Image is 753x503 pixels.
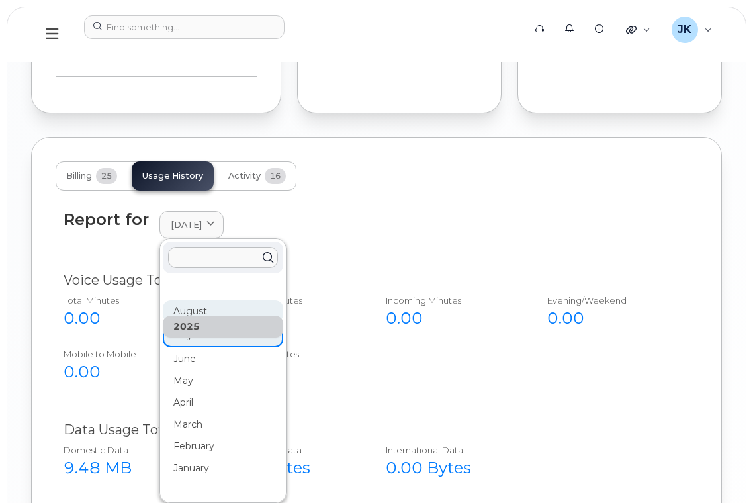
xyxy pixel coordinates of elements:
[64,295,196,307] div: Total Minutes
[163,316,283,338] div: 2025
[66,171,92,181] span: Billing
[163,457,283,479] div: January
[163,348,283,370] div: June
[64,420,689,439] div: Data Usage Total $0.00
[64,271,689,290] div: Voice Usage Total $0.00
[617,17,660,43] div: Quicklinks
[225,444,357,457] div: NA Roaming Data
[64,444,196,457] div: Domestic Data
[84,15,285,39] input: Find something...
[386,295,518,307] div: Incoming Minutes
[163,370,283,392] div: May
[386,307,518,330] div: 0.00
[163,300,283,322] div: August
[163,392,283,414] div: April
[159,211,224,238] a: [DATE]
[64,361,196,383] div: 0.00
[228,171,261,181] span: Activity
[96,168,117,184] span: 25
[225,457,357,479] div: 0.00 Bytes
[662,17,721,43] div: Jayson Kralkay
[163,435,283,457] div: February
[64,210,149,228] div: Report for
[386,444,518,457] div: International Data
[386,457,518,479] div: 0.00 Bytes
[171,218,202,231] span: [DATE]
[678,22,691,38] span: JK
[64,307,196,330] div: 0.00
[225,295,357,307] div: Outgoing minutes
[547,307,680,330] div: 0.00
[64,348,196,361] div: Mobile to Mobile
[225,348,357,361] div: Roaming Minutes
[225,361,357,383] div: 0.00
[163,414,283,435] div: March
[225,307,357,330] div: 0.00
[547,295,680,307] div: Evening/Weekend
[64,457,196,479] div: 9.48 MB
[265,168,286,184] span: 16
